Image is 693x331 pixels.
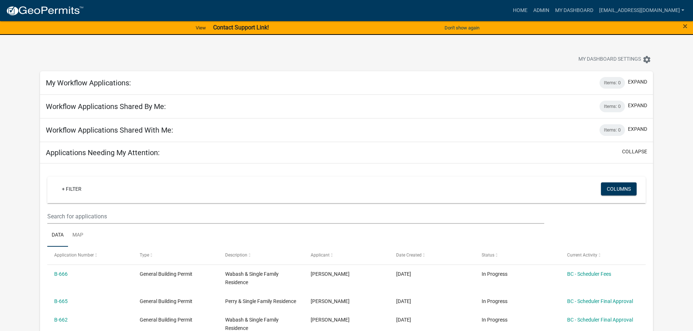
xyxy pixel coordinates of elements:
span: Perry & Single Family Residence [225,298,296,304]
strong: Contact Support Link! [213,24,269,31]
a: Data [47,224,68,247]
h5: Workflow Applications Shared With Me: [46,126,173,134]
a: View [193,22,209,34]
datatable-header-cell: Applicant [304,247,389,264]
span: 09/17/2025 [396,271,411,277]
datatable-header-cell: Type [133,247,218,264]
span: × [683,21,688,31]
span: Wabash & Single Family Residence [225,317,279,331]
h5: Workflow Applications Shared By Me: [46,102,166,111]
button: Close [683,22,688,31]
span: In Progress [482,271,507,277]
span: Status [482,253,494,258]
span: Current Activity [567,253,597,258]
button: My Dashboard Settingssettings [573,52,657,66]
a: Map [68,224,88,247]
span: Wabash & Single Family Residence [225,271,279,285]
span: Description [225,253,247,258]
span: In Progress [482,298,507,304]
button: collapse [622,148,647,156]
a: Home [510,4,530,17]
span: Applicant [311,253,330,258]
datatable-header-cell: Current Activity [560,247,645,264]
span: 09/15/2025 [396,317,411,323]
button: expand [628,78,647,86]
span: Application Number [54,253,94,258]
a: + Filter [56,182,87,195]
input: Search for applications [47,209,544,224]
span: Type [140,253,149,258]
button: expand [628,102,647,109]
span: In Progress [482,317,507,323]
a: B-665 [54,298,68,304]
i: settings [642,55,651,64]
span: General Building Permit [140,271,192,277]
a: BC - Scheduler Final Approval [567,317,633,323]
span: 09/17/2025 [396,298,411,304]
div: Items: 0 [600,124,625,136]
datatable-header-cell: Description [218,247,304,264]
span: General Building Permit [140,317,192,323]
h5: My Workflow Applications: [46,78,131,87]
datatable-header-cell: Date Created [389,247,475,264]
span: Shane Weist [311,271,350,277]
div: Items: 0 [600,101,625,112]
a: B-662 [54,317,68,323]
button: expand [628,125,647,133]
button: Columns [601,182,637,195]
a: B-666 [54,271,68,277]
a: [EMAIL_ADDRESS][DOMAIN_NAME] [596,4,687,17]
span: Shane Weist [311,298,350,304]
span: My Dashboard Settings [578,55,641,64]
h5: Applications Needing My Attention: [46,148,160,157]
button: Don't show again [442,22,482,34]
datatable-header-cell: Application Number [47,247,133,264]
a: Admin [530,4,552,17]
span: General Building Permit [140,298,192,304]
a: BC - Scheduler Final Approval [567,298,633,304]
span: Jessica Ritchie [311,317,350,323]
datatable-header-cell: Status [474,247,560,264]
div: Items: 0 [600,77,625,89]
span: Date Created [396,253,422,258]
a: BC - Scheduler Fees [567,271,611,277]
a: My Dashboard [552,4,596,17]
